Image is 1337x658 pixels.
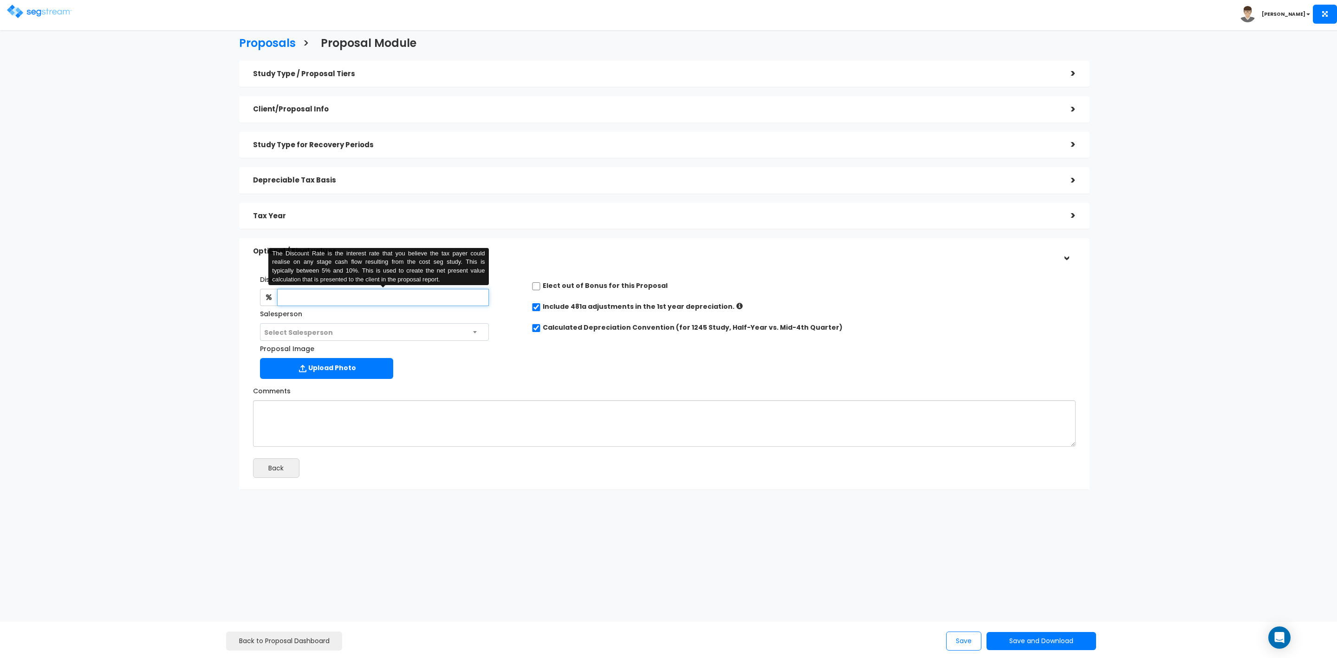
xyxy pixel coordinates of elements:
[260,358,393,379] label: Upload Photo
[253,212,1057,220] h5: Tax Year
[543,302,734,311] label: Include 481a adjustments in the 1st year depreciation.
[297,363,308,374] img: Upload Icon
[314,28,416,56] a: Proposal Module
[253,248,1057,255] h5: Optional / Final values
[1059,242,1073,261] div: >
[268,248,488,285] div: The Discount Rate is the interest rate that you believe the tax payer could realise on any stage ...
[303,37,309,52] h3: >
[1240,6,1256,22] img: avatar.png
[253,458,299,478] button: Back
[260,341,314,353] label: Proposal Image
[1057,66,1076,81] div: >
[253,105,1057,113] h5: Client/Proposal Info
[1057,102,1076,117] div: >
[253,383,291,396] label: Comments
[946,632,981,651] button: Save
[260,272,377,284] label: Discount Rate for NPV Calculation:
[260,306,302,319] label: Salesperson
[1262,11,1305,18] b: [PERSON_NAME]
[321,37,416,52] h3: Proposal Module
[253,70,1057,78] h5: Study Type / Proposal Tiers
[543,281,668,290] label: Elect out of Bonus for this Proposal
[1057,137,1076,152] div: >
[987,632,1096,650] button: Save and Download
[239,37,296,52] h3: Proposals
[1268,626,1291,649] div: Open Intercom Messenger
[736,303,743,309] i: If checked: Increased depreciation = Aggregated Post-Study (up to Tax Year) – Prior Accumulated D...
[1057,208,1076,223] div: >
[253,176,1057,184] h5: Depreciable Tax Basis
[226,632,342,651] a: Back to Proposal Dashboard
[253,141,1057,149] h5: Study Type for Recovery Periods
[264,328,333,337] span: Select Salesperson
[7,5,72,18] img: logo.png
[1057,173,1076,188] div: >
[232,28,296,56] a: Proposals
[543,323,843,332] label: Calculated Depreciation Convention (for 1245 Study, Half-Year vs. Mid-4th Quarter)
